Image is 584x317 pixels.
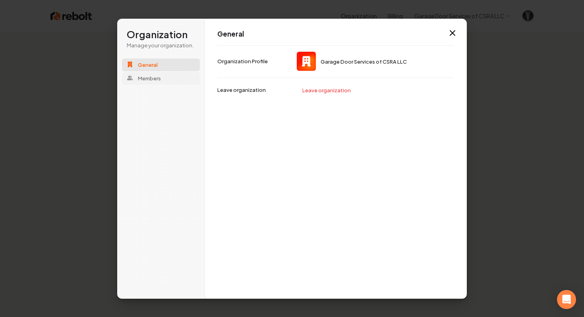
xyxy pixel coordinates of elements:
[122,58,200,71] button: General
[127,28,195,41] h1: Organization
[217,86,266,93] p: Leave organization
[297,52,316,71] img: Garage Door Services of CSRA LLC
[138,61,158,68] span: General
[138,74,161,82] span: Members
[298,84,356,96] button: Leave organization
[321,58,407,65] span: Garage Door Services of CSRA LLC
[127,41,195,49] p: Manage your organization.
[217,29,454,39] h1: General
[122,72,200,84] button: Members
[217,58,268,65] p: Organization Profile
